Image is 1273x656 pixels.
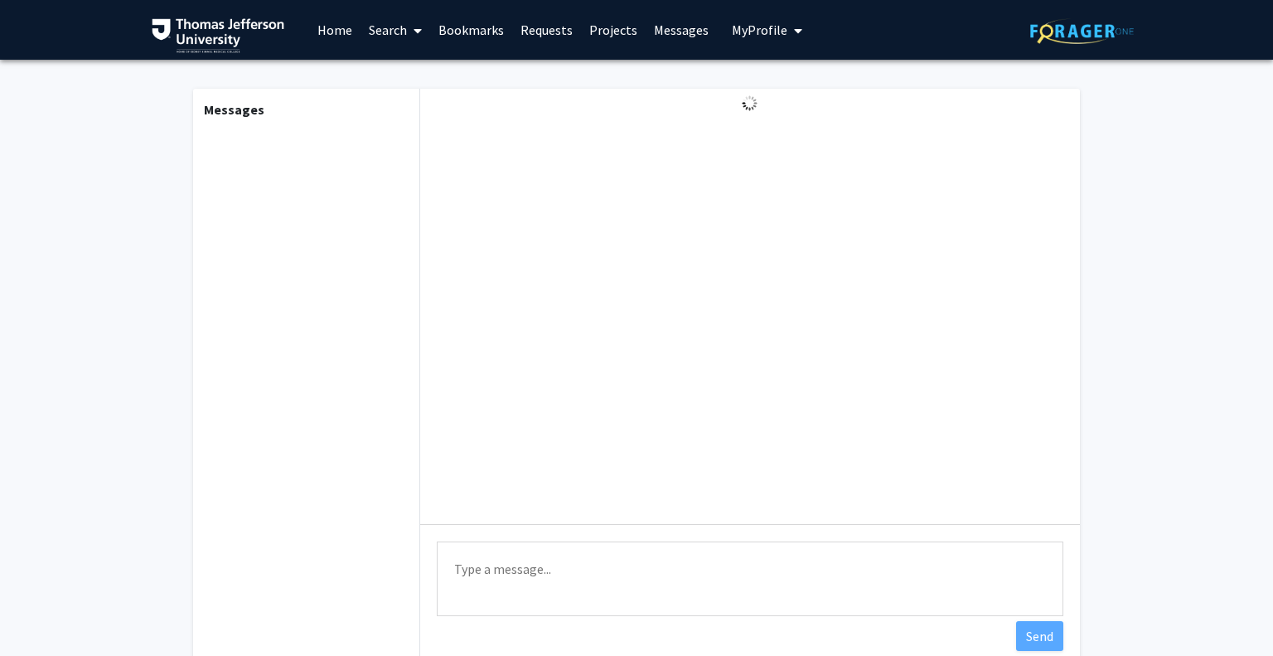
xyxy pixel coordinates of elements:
[309,1,361,59] a: Home
[581,1,646,59] a: Projects
[735,89,764,118] img: Loading
[1016,621,1063,651] button: Send
[204,101,264,118] b: Messages
[1030,18,1134,44] img: ForagerOne Logo
[732,22,787,38] span: My Profile
[152,18,284,53] img: Thomas Jefferson University Logo
[430,1,512,59] a: Bookmarks
[512,1,581,59] a: Requests
[437,542,1063,616] textarea: Message
[646,1,717,59] a: Messages
[361,1,430,59] a: Search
